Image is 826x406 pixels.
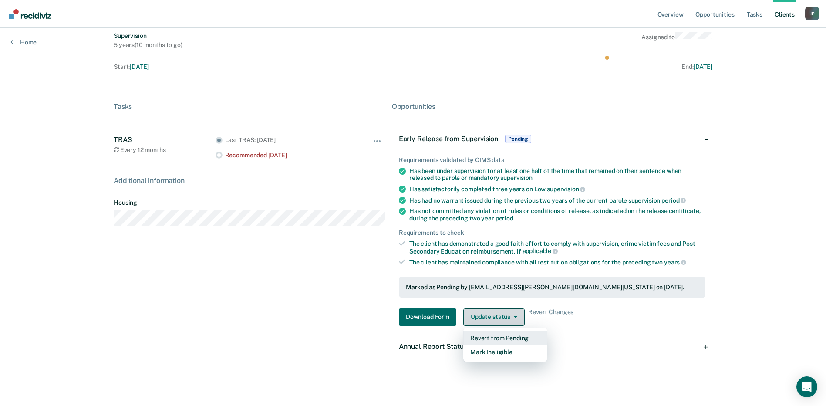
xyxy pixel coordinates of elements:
[463,345,547,359] button: Mark Ineligible
[661,197,686,204] span: period
[796,376,817,397] div: Open Intercom Messenger
[114,63,413,71] div: Start :
[523,247,558,254] span: applicable
[805,7,819,20] button: Profile dropdown button
[399,308,456,326] button: Download Form
[130,63,148,70] span: [DATE]
[399,156,705,164] div: Requirements validated by OIMS data
[409,258,705,266] div: The client has maintained compliance with all restitution obligations for the preceding two
[399,308,460,326] a: Navigate to form link
[641,32,712,49] div: Assigned to
[500,174,532,181] span: supervision
[114,176,385,185] div: Additional information
[114,41,182,49] div: 5 years ( 10 months to go )
[664,259,686,266] span: years
[225,136,351,144] div: Last TRAS: [DATE]
[225,152,351,159] div: Recommended [DATE]
[505,135,531,143] span: Pending
[409,207,705,222] div: Has not committed any violation of rules or conditions of release, as indicated on the release ce...
[417,63,712,71] div: End :
[463,331,547,345] button: Revert from Pending
[496,215,513,222] span: period
[10,38,37,46] a: Home
[409,240,705,255] div: The client has demonstrated a good faith effort to comply with supervision, crime victim fees and...
[463,308,525,326] button: Update status
[392,125,712,153] div: Early Release from SupervisionPending
[399,342,467,351] span: Annual Report Status
[399,135,498,143] span: Early Release from Supervision
[409,167,705,182] div: Has been under supervision for at least one half of the time that remained on their sentence when...
[694,63,712,70] span: [DATE]
[409,185,705,193] div: Has satisfactorily completed three years on Low
[114,199,385,206] dt: Housing
[406,284,698,291] div: Marked as Pending by [EMAIL_ADDRESS][PERSON_NAME][DOMAIN_NAME][US_STATE] on [DATE].
[114,32,182,40] div: Supervision
[392,102,712,111] div: Opportunities
[114,135,216,144] div: TRAS
[805,7,819,20] div: J P
[392,333,712,361] div: Annual Report StatusEligible
[9,9,51,19] img: Recidiviz
[114,146,216,154] div: Every 12 months
[114,102,385,111] div: Tasks
[399,229,705,237] div: Requirements to check
[409,196,705,204] div: Has had no warrant issued during the previous two years of the current parole supervision
[528,308,573,326] span: Revert Changes
[547,186,585,193] span: supervision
